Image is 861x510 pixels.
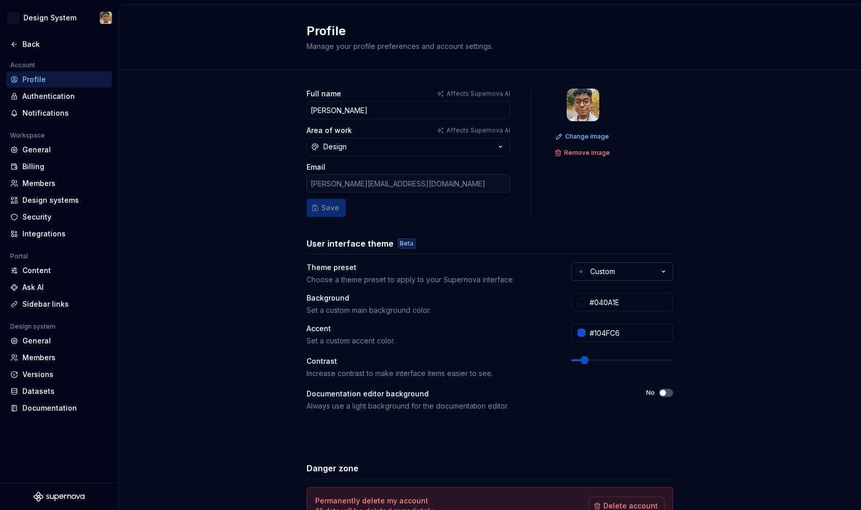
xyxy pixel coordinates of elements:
[22,212,108,222] div: Security
[307,237,394,250] h3: User interface theme
[6,158,112,175] a: Billing
[307,262,356,273] div: Theme preset
[307,305,553,315] div: Set a custom main background color.
[22,178,108,189] div: Members
[586,324,673,342] input: #104FC6
[22,108,108,118] div: Notifications
[6,226,112,242] a: Integrations
[571,262,673,281] button: Custom
[590,266,615,277] div: Custom
[6,262,112,279] a: Content
[307,368,553,379] div: Increase contrast to make interface items easier to see.
[307,324,331,334] div: Accent
[6,333,112,349] a: General
[22,39,108,49] div: Back
[22,162,108,172] div: Billing
[22,282,108,292] div: Ask AI
[6,105,112,121] a: Notifications
[6,366,112,383] a: Versions
[6,129,49,142] div: Workspace
[646,389,655,397] label: No
[22,265,108,276] div: Content
[6,59,39,71] div: Account
[447,90,510,98] p: Affects Supernova AI
[586,293,673,311] input: #FFFFFF
[22,145,108,155] div: General
[307,162,325,172] label: Email
[565,132,609,141] span: Change image
[307,462,358,474] h3: Danger zone
[315,496,428,506] h4: Permanently delete my account
[307,389,429,399] div: Documentation editor background
[22,91,108,101] div: Authentication
[6,350,112,366] a: Members
[307,275,553,285] div: Choose a theme preset to apply to your Supernova interface.
[551,146,615,160] button: Remove image
[22,229,108,239] div: Integrations
[307,336,553,346] div: Set a custom accent color.
[6,296,112,312] a: Sidebar links
[6,71,112,88] a: Profile
[307,89,341,99] label: Full name
[22,403,108,413] div: Documentation
[7,12,19,24] div: A
[6,142,112,158] a: General
[6,192,112,208] a: Design systems
[323,142,347,152] div: Design
[307,23,661,39] h2: Profile
[567,89,599,121] img: Andy
[22,299,108,309] div: Sidebar links
[6,383,112,399] a: Datasets
[307,125,352,136] label: Area of work
[6,209,112,225] a: Security
[100,12,112,24] img: Andy
[6,88,112,104] a: Authentication
[6,250,32,262] div: Portal
[307,293,349,303] div: Background
[2,7,116,29] button: ADesign SystemAndy
[34,492,85,502] svg: Supernova Logo
[307,401,628,411] div: Always use a light background for the documentation editor.
[22,353,108,363] div: Members
[447,126,510,135] p: Affects Supernova AI
[22,74,108,85] div: Profile
[552,129,614,144] button: Change image
[6,175,112,192] a: Members
[6,320,60,333] div: Design system
[22,369,108,380] div: Versions
[23,13,76,23] div: Design System
[564,149,610,157] span: Remove image
[398,238,415,249] div: Beta
[307,42,493,50] span: Manage your profile preferences and account settings.
[6,279,112,296] a: Ask AI
[22,195,108,205] div: Design systems
[6,36,112,52] a: Back
[6,400,112,416] a: Documentation
[22,386,108,396] div: Datasets
[307,356,337,366] div: Contrast
[22,336,108,346] div: General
